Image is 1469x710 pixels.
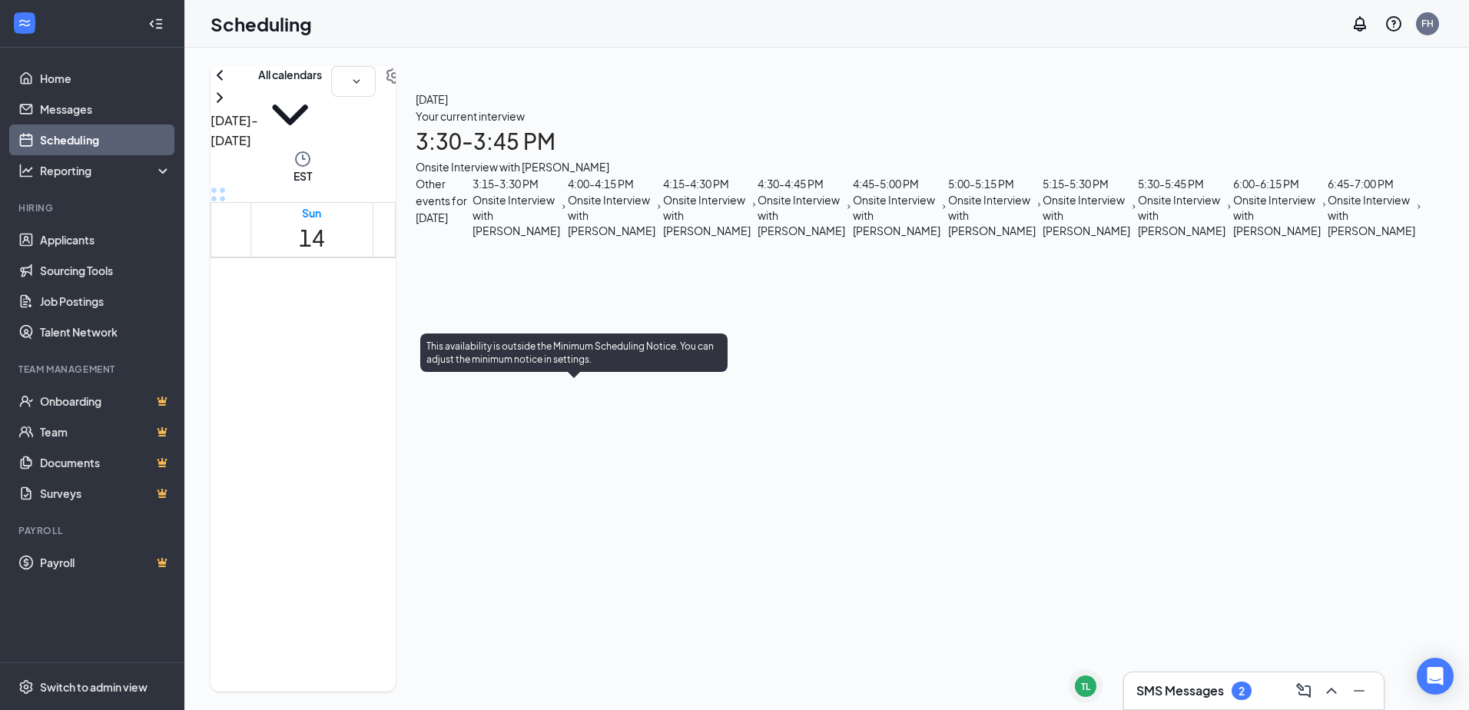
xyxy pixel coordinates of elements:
[40,286,171,317] a: Job Postings
[40,255,171,286] a: Sourcing Tools
[1415,175,1423,238] svg: ChevronRight
[1036,175,1043,238] svg: ChevronRight
[1295,682,1313,700] svg: ComposeMessage
[420,333,728,372] div: This availability is outside the Minimum Scheduling Notice. You can adjust the minimum notice in ...
[1421,17,1434,30] div: FH
[845,175,853,238] svg: ChevronRight
[40,478,171,509] a: SurveysCrown
[853,192,940,238] div: Onsite Interview with [PERSON_NAME]
[211,11,312,37] h1: Scheduling
[1351,15,1369,33] svg: Notifications
[299,221,325,255] h1: 14
[1138,175,1225,192] div: 5:30 - 5:45 PM
[350,75,363,88] svg: ChevronDown
[385,66,403,85] svg: Settings
[948,192,1036,238] div: Onsite Interview with [PERSON_NAME]
[385,66,403,150] a: Settings
[296,203,328,257] a: September 14, 2025
[293,150,312,168] svg: Clock
[416,158,1423,175] div: Onsite Interview with [PERSON_NAME]
[18,679,34,695] svg: Settings
[40,386,171,416] a: OnboardingCrown
[18,163,34,178] svg: Analysis
[40,94,171,124] a: Messages
[416,175,473,238] div: Other events for [DATE]
[18,363,168,376] div: Team Management
[40,224,171,255] a: Applicants
[416,91,1423,108] span: [DATE]
[40,416,171,447] a: TeamCrown
[473,175,560,192] div: 3:15 - 3:30 PM
[758,192,845,238] div: Onsite Interview with [PERSON_NAME]
[18,201,168,214] div: Hiring
[568,192,655,238] div: Onsite Interview with [PERSON_NAME]
[1233,175,1321,192] div: 6:00 - 6:15 PM
[416,108,1423,124] div: Your current interview
[40,124,171,155] a: Scheduling
[663,192,751,238] div: Onsite Interview with [PERSON_NAME]
[211,66,229,85] svg: ChevronLeft
[1136,682,1224,699] h3: SMS Messages
[1138,192,1225,238] div: Onsite Interview with [PERSON_NAME]
[1321,175,1328,238] svg: ChevronRight
[40,547,171,578] a: PayrollCrown
[40,63,171,94] a: Home
[1130,175,1138,238] svg: ChevronRight
[751,175,758,238] svg: ChevronRight
[1347,678,1371,703] button: Minimize
[1417,658,1454,695] div: Open Intercom Messenger
[40,317,171,347] a: Talent Network
[568,175,655,192] div: 4:00 - 4:15 PM
[1043,192,1130,238] div: Onsite Interview with [PERSON_NAME]
[1292,678,1316,703] button: ComposeMessage
[40,163,172,178] div: Reporting
[1384,15,1403,33] svg: QuestionInfo
[211,88,229,107] svg: ChevronRight
[1319,678,1344,703] button: ChevronUp
[211,111,258,150] h3: [DATE] - [DATE]
[1328,175,1415,192] div: 6:45 - 7:00 PM
[293,168,312,184] span: EST
[948,175,1036,192] div: 5:00 - 5:15 PM
[1322,682,1341,700] svg: ChevronUp
[853,175,940,192] div: 4:45 - 5:00 PM
[258,83,322,147] svg: ChevronDown
[416,124,1423,158] h1: 3:30 - 3:45 PM
[1081,680,1090,693] div: TL
[1225,175,1233,238] svg: ChevronRight
[18,524,168,537] div: Payroll
[17,15,32,31] svg: WorkstreamLogo
[473,192,560,238] div: Onsite Interview with [PERSON_NAME]
[40,679,148,695] div: Switch to admin view
[148,16,164,32] svg: Collapse
[1350,682,1368,700] svg: Minimize
[299,204,325,221] div: Sun
[758,175,845,192] div: 4:30 - 4:45 PM
[560,175,568,238] svg: ChevronRight
[940,175,948,238] svg: ChevronRight
[663,175,751,192] div: 4:15 - 4:30 PM
[258,66,322,147] button: All calendarsChevronDown
[1233,192,1321,238] div: Onsite Interview with [PERSON_NAME]
[40,447,171,478] a: DocumentsCrown
[1328,192,1415,238] div: Onsite Interview with [PERSON_NAME]
[655,175,663,238] svg: ChevronRight
[1043,175,1130,192] div: 5:15 - 5:30 PM
[1239,685,1245,698] div: 2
